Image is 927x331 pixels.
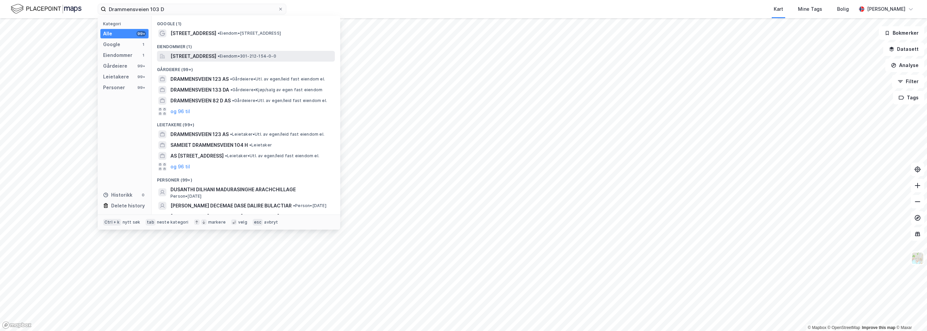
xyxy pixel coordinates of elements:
span: Eiendom • [STREET_ADDRESS] [218,31,281,36]
span: • [230,132,232,137]
span: • [232,98,234,103]
span: Person • [DATE] [293,203,326,208]
span: [PERSON_NAME] SCHMOELER [PERSON_NAME] [170,212,332,221]
div: avbryt [264,220,278,225]
div: Kart [774,5,783,13]
span: • [249,142,251,147]
a: OpenStreetMap [828,325,860,330]
a: Mapbox [808,325,826,330]
a: Improve this map [862,325,895,330]
div: 99+ [136,74,146,79]
span: Person • [DATE] [170,194,202,199]
button: Tags [893,91,924,104]
span: Eiendom • 301-212-154-0-0 [218,54,276,59]
span: DRAMMENSVEIEN 133 DA [170,86,229,94]
span: • [218,31,220,36]
input: Søk på adresse, matrikkel, gårdeiere, leietakere eller personer [106,4,278,14]
div: Personer (99+) [152,172,340,184]
div: 99+ [136,85,146,90]
span: Leietaker • Utl. av egen/leid fast eiendom el. [230,132,324,137]
span: • [230,87,232,92]
div: 1 [140,53,146,58]
div: Kontrollprogram for chat [893,299,927,331]
span: [PERSON_NAME] DECEMAE DASE DALIRE BULACTIAR [170,202,292,210]
span: SAMEIET DRAMMENSVEIEN 104 H [170,141,248,149]
span: DRAMMENSVEIEN 123 AS [170,75,229,83]
span: [STREET_ADDRESS] [170,29,216,37]
span: DUSANTHI DILHANI MADURASINGHE ARACHCHILLAGE [170,186,332,194]
span: [STREET_ADDRESS] [170,52,216,60]
span: AS [STREET_ADDRESS] [170,152,224,160]
div: Mine Tags [798,5,822,13]
div: Bolig [837,5,849,13]
button: Analyse [885,59,924,72]
div: 0 [140,192,146,198]
div: Gårdeiere (99+) [152,62,340,74]
div: Leietakere (99+) [152,117,340,129]
button: Bokmerker [879,26,924,40]
div: Eiendommer [103,51,132,59]
button: og 96 til [170,107,190,115]
span: Gårdeiere • Utl. av egen/leid fast eiendom el. [230,76,325,82]
img: Z [911,252,924,265]
iframe: Chat Widget [893,299,927,331]
span: Leietaker [249,142,272,148]
div: Delete history [111,202,145,210]
div: 99+ [136,63,146,69]
div: Personer [103,84,125,92]
span: • [293,203,295,208]
button: og 96 til [170,163,190,171]
div: Gårdeiere [103,62,127,70]
div: 99+ [136,31,146,36]
div: Alle [103,30,112,38]
span: Leietaker • Utl. av egen/leid fast eiendom el. [225,153,319,159]
span: Gårdeiere • Kjøp/salg av egen fast eiendom [230,87,322,93]
a: Mapbox homepage [2,321,32,329]
div: Google (1) [152,16,340,28]
div: tab [146,219,156,226]
div: Historikk [103,191,132,199]
div: velg [238,220,247,225]
div: Eiendommer (1) [152,39,340,51]
span: • [218,54,220,59]
div: Kategori [103,21,149,26]
span: • [230,76,232,81]
div: nytt søk [123,220,140,225]
span: DRAMMENSVEIEN 123 AS [170,130,229,138]
div: neste kategori [157,220,189,225]
div: Ctrl + k [103,219,121,226]
span: • [225,153,227,158]
span: Gårdeiere • Utl. av egen/leid fast eiendom el. [232,98,327,103]
div: Google [103,40,120,48]
button: Filter [892,75,924,88]
div: 1 [140,42,146,47]
div: [PERSON_NAME] [867,5,905,13]
img: logo.f888ab2527a4732fd821a326f86c7f29.svg [11,3,82,15]
div: esc [253,219,263,226]
span: DRAMMENSVEIEN 82 D AS [170,97,231,105]
div: markere [208,220,226,225]
button: Datasett [883,42,924,56]
div: Leietakere [103,73,129,81]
